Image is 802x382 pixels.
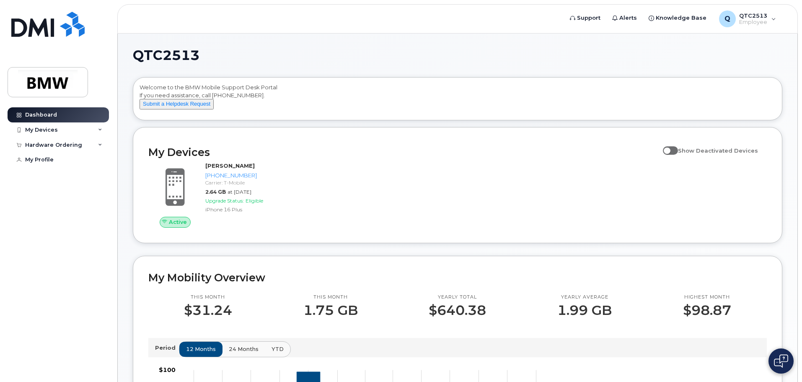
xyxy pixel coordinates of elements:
[246,197,263,204] span: Eligible
[557,303,612,318] p: 1.99 GB
[184,294,232,301] p: This month
[303,303,358,318] p: 1.75 GB
[148,271,767,284] h2: My Mobility Overview
[148,162,295,227] a: Active[PERSON_NAME][PHONE_NUMBER]Carrier: T-Mobile2.64 GBat [DATE]Upgrade Status:EligibleiPhone 1...
[429,303,486,318] p: $640.38
[140,100,214,107] a: Submit a Helpdesk Request
[683,294,731,301] p: Highest month
[557,294,612,301] p: Yearly average
[169,218,187,226] span: Active
[159,366,176,374] tspan: $100
[205,162,255,169] strong: [PERSON_NAME]
[155,344,179,352] p: Period
[303,294,358,301] p: This month
[429,294,486,301] p: Yearly total
[148,146,659,159] h2: My Devices
[205,179,292,186] div: Carrier: T-Mobile
[683,303,731,318] p: $98.87
[140,83,776,117] div: Welcome to the BMW Mobile Support Desk Portal If you need assistance, call [PHONE_NUMBER].
[272,345,284,353] span: YTD
[205,197,244,204] span: Upgrade Status:
[205,206,292,213] div: iPhone 16 Plus
[133,49,199,62] span: QTC2513
[205,189,226,195] span: 2.64 GB
[228,189,251,195] span: at [DATE]
[140,99,214,109] button: Submit a Helpdesk Request
[774,354,788,368] img: Open chat
[205,172,292,179] div: [PHONE_NUMBER]
[184,303,232,318] p: $31.24
[229,345,259,353] span: 24 months
[663,143,670,149] input: Show Deactivated Devices
[678,147,758,154] span: Show Deactivated Devices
